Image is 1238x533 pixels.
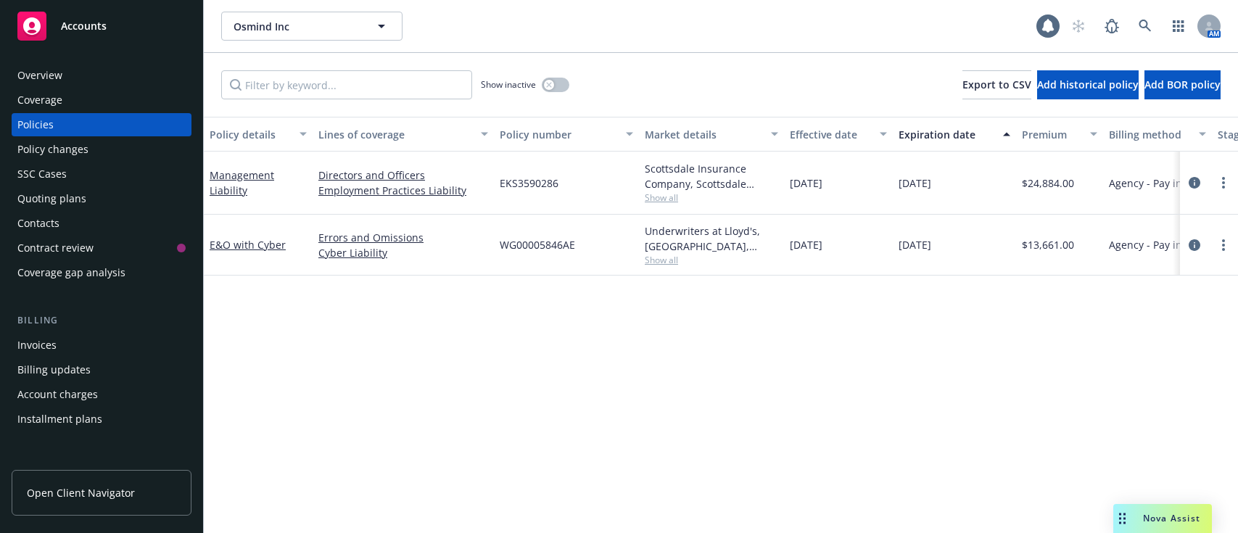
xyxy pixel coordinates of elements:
span: Agency - Pay in full [1109,175,1201,191]
span: $13,661.00 [1022,237,1074,252]
span: Export to CSV [962,78,1031,91]
button: Policy number [494,117,639,152]
span: Add BOR policy [1144,78,1221,91]
button: Billing method [1103,117,1212,152]
a: SSC Cases [12,162,191,186]
a: more [1215,236,1232,254]
button: Premium [1016,117,1103,152]
button: Market details [639,117,784,152]
a: Contract review [12,236,191,260]
div: Policies [17,113,54,136]
div: Contacts [17,212,59,235]
div: Overview [17,64,62,87]
span: WG00005846AE [500,237,575,252]
a: Switch app [1164,12,1193,41]
div: Effective date [790,127,871,142]
span: Show all [645,254,778,266]
a: Employment Practices Liability [318,183,488,198]
a: Quoting plans [12,187,191,210]
span: Accounts [61,20,107,32]
div: Billing updates [17,358,91,381]
div: Invoices [17,334,57,357]
span: [DATE] [899,175,931,191]
a: Policies [12,113,191,136]
span: Osmind Inc [234,19,359,34]
a: Report a Bug [1097,12,1126,41]
div: Quoting plans [17,187,86,210]
div: Billing method [1109,127,1190,142]
span: Add historical policy [1037,78,1139,91]
div: Installment plans [17,408,102,431]
div: Scottsdale Insurance Company, Scottsdale Insurance Company (Nationwide), RT Specialty Insurance S... [645,161,778,191]
div: Expiration date [899,127,994,142]
a: Start snowing [1064,12,1093,41]
a: circleInformation [1186,174,1203,191]
button: Lines of coverage [313,117,494,152]
div: Policy details [210,127,291,142]
a: Overview [12,64,191,87]
span: Show inactive [481,78,536,91]
div: Policy number [500,127,617,142]
a: Policy changes [12,138,191,161]
a: Cyber Liability [318,245,488,260]
a: Management Liability [210,168,274,197]
div: Premium [1022,127,1081,142]
div: Contract review [17,236,94,260]
a: Accounts [12,6,191,46]
input: Filter by keyword... [221,70,472,99]
span: [DATE] [899,237,931,252]
a: Coverage [12,88,191,112]
a: Search [1131,12,1160,41]
div: Drag to move [1113,504,1131,533]
button: Expiration date [893,117,1016,152]
span: Nova Assist [1143,512,1200,524]
span: Agency - Pay in full [1109,237,1201,252]
button: Policy details [204,117,313,152]
span: $24,884.00 [1022,175,1074,191]
div: Coverage [17,88,62,112]
button: Export to CSV [962,70,1031,99]
span: [DATE] [790,175,822,191]
div: Underwriters at Lloyd's, [GEOGRAPHIC_DATA], [PERSON_NAME] of [GEOGRAPHIC_DATA], Bridge Specialty ... [645,223,778,254]
div: Market details [645,127,762,142]
button: Add BOR policy [1144,70,1221,99]
div: Account charges [17,383,98,406]
div: Coverage gap analysis [17,261,125,284]
div: SSC Cases [17,162,67,186]
a: Invoices [12,334,191,357]
span: [DATE] [790,237,822,252]
a: Directors and Officers [318,168,488,183]
a: circleInformation [1186,236,1203,254]
a: E&O with Cyber [210,238,286,252]
a: Installment plans [12,408,191,431]
button: Nova Assist [1113,504,1212,533]
button: Osmind Inc [221,12,403,41]
a: Coverage gap analysis [12,261,191,284]
span: Show all [645,191,778,204]
a: Account charges [12,383,191,406]
button: Effective date [784,117,893,152]
div: Policy changes [17,138,88,161]
a: Errors and Omissions [318,230,488,245]
button: Add historical policy [1037,70,1139,99]
span: EKS3590286 [500,175,558,191]
a: Billing updates [12,358,191,381]
span: Open Client Navigator [27,485,135,500]
a: Contacts [12,212,191,235]
div: Lines of coverage [318,127,472,142]
div: Billing [12,313,191,328]
a: more [1215,174,1232,191]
